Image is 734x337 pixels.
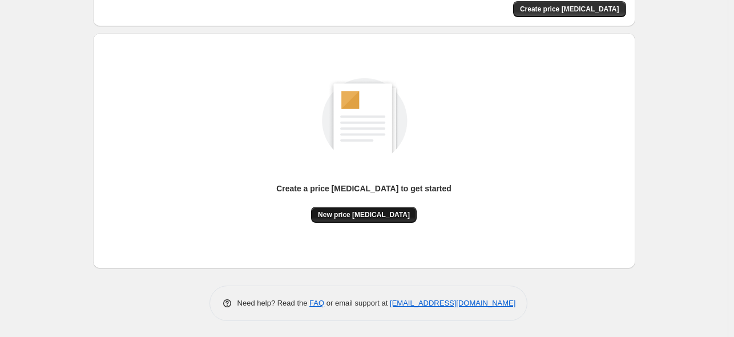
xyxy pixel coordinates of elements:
button: Create price change job [513,1,626,17]
a: [EMAIL_ADDRESS][DOMAIN_NAME] [390,299,515,307]
span: Create price [MEDICAL_DATA] [520,5,619,14]
button: New price [MEDICAL_DATA] [311,207,417,223]
span: Need help? Read the [237,299,310,307]
p: Create a price [MEDICAL_DATA] to get started [276,183,451,194]
span: New price [MEDICAL_DATA] [318,210,410,219]
span: or email support at [324,299,390,307]
a: FAQ [309,299,324,307]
